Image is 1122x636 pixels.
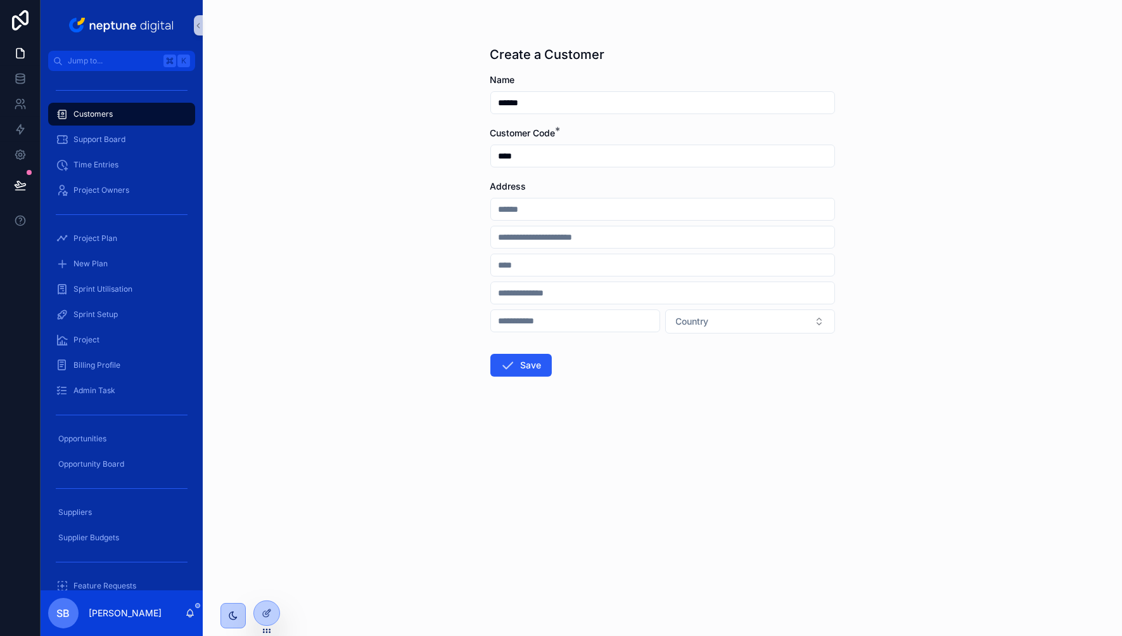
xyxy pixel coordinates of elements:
[58,533,119,543] span: Supplier Budgets
[48,179,195,202] a: Project Owners
[490,46,605,63] h1: Create a Customer
[48,278,195,301] a: Sprint Utilisation
[48,103,195,126] a: Customers
[73,109,113,119] span: Customers
[41,71,203,590] div: scrollable content
[89,607,162,620] p: [PERSON_NAME]
[57,606,70,621] span: SB
[490,127,556,138] span: Customer Code
[48,328,195,351] a: Project
[48,379,195,402] a: Admin Task
[48,227,195,250] a: Project Plan
[68,56,158,66] span: Jump to...
[73,284,132,294] span: Sprint Utilisation
[48,427,195,450] a: Opportunities
[73,259,108,269] span: New Plan
[73,134,125,145] span: Support Board
[48,252,195,275] a: New Plan
[48,51,195,71] button: Jump to...K
[73,233,117,243] span: Project Plan
[73,581,136,591] span: Feature Requests
[48,303,195,326] a: Sprint Setup
[73,160,118,170] span: Time Entries
[490,74,515,85] span: Name
[48,128,195,151] a: Support Board
[48,526,195,549] a: Supplier Budgets
[665,309,835,334] button: Select Button
[73,309,118,320] span: Sprint Setup
[73,386,115,396] span: Admin Task
[490,181,526,191] span: Address
[490,354,552,377] button: Save
[48,354,195,377] a: Billing Profile
[48,453,195,476] a: Opportunity Board
[73,360,120,370] span: Billing Profile
[67,15,177,36] img: App logo
[58,507,92,517] span: Suppliers
[48,574,195,597] a: Feature Requests
[58,459,124,469] span: Opportunity Board
[676,315,709,328] span: Country
[179,56,189,66] span: K
[48,501,195,524] a: Suppliers
[58,434,106,444] span: Opportunities
[73,185,129,195] span: Project Owners
[73,335,99,345] span: Project
[48,153,195,176] a: Time Entries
